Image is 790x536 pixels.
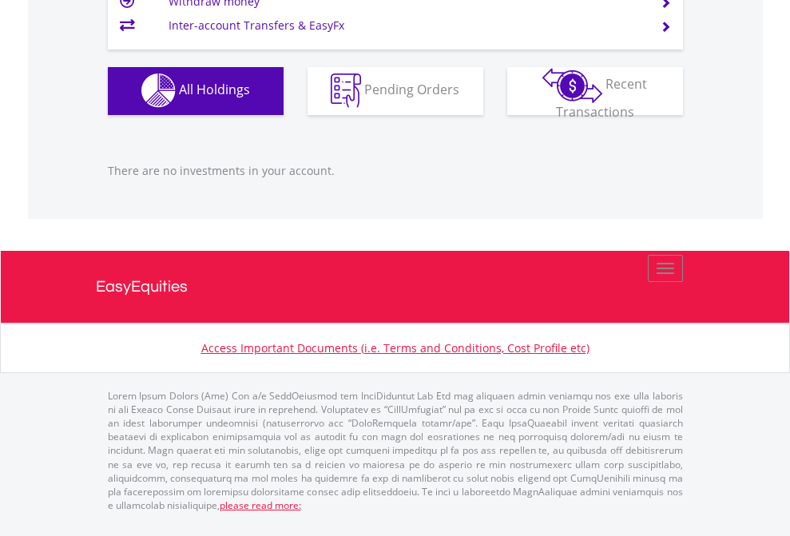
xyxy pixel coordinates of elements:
button: Recent Transactions [507,67,683,115]
p: There are no investments in your account. [108,163,683,179]
p: Lorem Ipsum Dolors (Ame) Con a/e SeddOeiusmod tem InciDiduntut Lab Etd mag aliquaen admin veniamq... [108,389,683,512]
td: Inter-account Transfers & EasyFx [169,14,641,38]
img: holdings-wht.png [141,73,176,108]
span: Recent Transactions [556,75,648,121]
a: EasyEquities [96,251,695,323]
img: pending_instructions-wht.png [331,73,361,108]
a: Access Important Documents (i.e. Terms and Conditions, Cost Profile etc) [201,340,590,355]
button: Pending Orders [308,67,483,115]
button: All Holdings [108,67,284,115]
span: Pending Orders [364,81,459,98]
img: transactions-zar-wht.png [542,68,602,103]
a: please read more: [220,498,301,512]
span: All Holdings [179,81,250,98]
